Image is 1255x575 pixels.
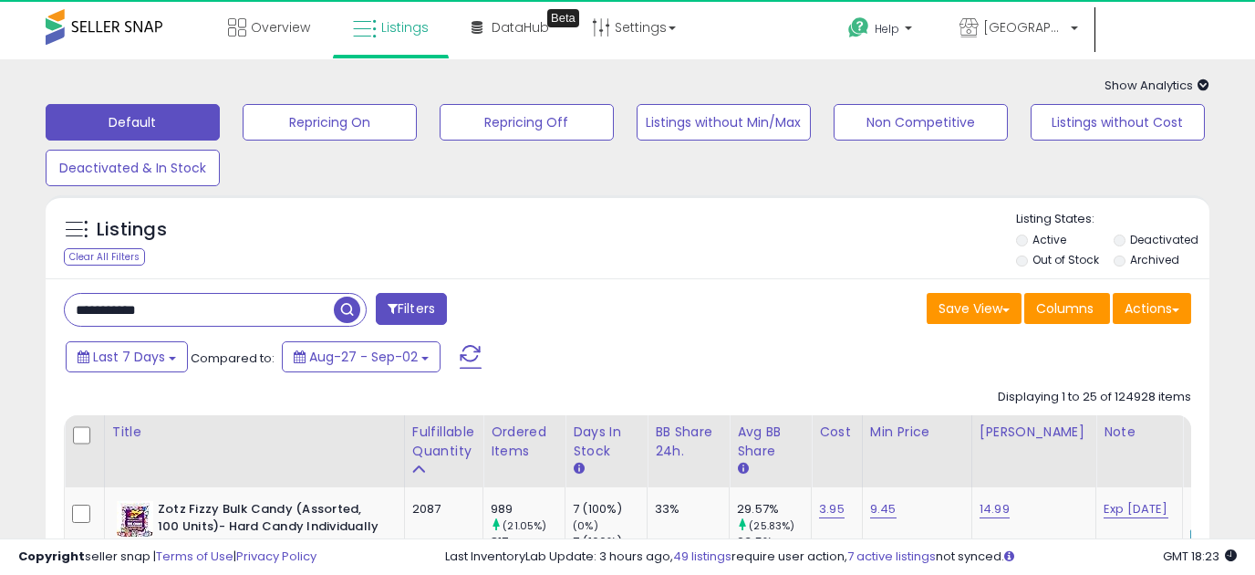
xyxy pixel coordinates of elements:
div: Clear All Filters [64,248,145,266]
a: Terms of Use [156,548,233,565]
div: Tooltip anchor [547,9,579,27]
small: (21.05%) [503,518,546,533]
button: Save View [927,293,1022,324]
a: 7 active listings [847,548,936,565]
span: Show Analytics [1105,77,1209,94]
span: Help [875,21,899,37]
div: Last InventoryLab Update: 3 hours ago, require user action, not synced. [445,549,1237,566]
button: Repricing On [243,104,417,141]
div: 23.5% [737,534,811,550]
div: Fulfillable Quantity [412,423,475,461]
div: 29.57% [737,501,811,517]
button: Actions [1113,293,1191,324]
span: DataHub [492,18,549,37]
div: Title [112,423,397,442]
strong: Copyright [18,548,85,565]
label: Out of Stock [1032,252,1099,267]
h5: Listings [97,217,167,243]
label: Deactivated [1130,232,1198,247]
button: Listings without Cost [1031,104,1205,141]
button: Filters [376,293,447,325]
div: Min Price [870,423,964,442]
div: 989 [491,501,565,517]
a: Help [834,3,930,59]
span: Overview [251,18,310,37]
div: 7 (100%) [573,534,647,550]
span: Columns [1036,299,1094,318]
button: Columns [1024,293,1110,324]
small: (0%) [573,518,598,533]
button: Last 7 Days [66,341,188,372]
img: 51XbsmbhiVL._SL40_.jpg [117,501,153,538]
div: 33% [655,501,715,517]
small: (25.83%) [749,518,794,533]
div: Days In Stock [573,423,639,461]
i: Get Help [847,16,870,39]
div: Note [1104,423,1175,442]
div: [PERSON_NAME] [980,423,1088,442]
button: Aug-27 - Sep-02 [282,341,441,372]
a: Exp [DATE] [1104,500,1168,518]
a: 49 listings [673,548,731,565]
div: BB Share 24h. [655,423,721,461]
div: Displaying 1 to 25 of 124928 items [998,389,1191,406]
a: Privacy Policy [236,548,316,565]
div: 2087 [412,501,469,517]
span: Last 7 Days [93,348,165,366]
button: Listings without Min/Max [637,104,811,141]
a: 14.99 [980,500,1010,518]
label: Archived [1130,252,1179,267]
div: Avg BB Share [737,423,804,461]
span: Aug-27 - Sep-02 [309,348,418,366]
div: Ordered Items [491,423,557,461]
div: 7 (100%) [573,501,647,517]
button: Default [46,104,220,141]
small: Days In Stock. [573,461,584,477]
span: 2025-09-10 18:23 GMT [1163,548,1237,565]
div: seller snap | | [18,549,316,566]
span: Compared to: [191,350,275,367]
a: 3.95 [819,500,845,518]
div: 817 [491,534,565,550]
div: Cost [819,423,855,442]
a: 9.45 [870,500,897,518]
label: Active [1032,232,1066,247]
button: Deactivated & In Stock [46,150,220,186]
button: Non Competitive [834,104,1008,141]
span: [GEOGRAPHIC_DATA] [983,18,1065,37]
button: Repricing Off [440,104,614,141]
span: Listings [381,18,429,37]
small: Avg BB Share. [737,461,748,477]
p: Listing States: [1016,211,1209,228]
